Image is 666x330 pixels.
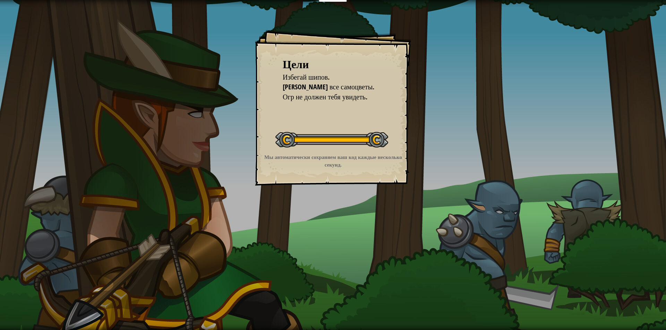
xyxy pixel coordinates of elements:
div: Цели [283,56,383,72]
p: Мы автоматически сохраняем ваш код каждые несколько секунд. [264,153,403,168]
li: Избегай шипов. [274,72,382,82]
span: Огр не должен тебя увидеть. [283,92,367,101]
span: [PERSON_NAME] все самоцветы. [283,82,374,91]
li: Огр не должен тебя увидеть. [274,92,382,102]
span: Избегай шипов. [283,72,330,82]
li: Собери все самоцветы. [274,82,382,92]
